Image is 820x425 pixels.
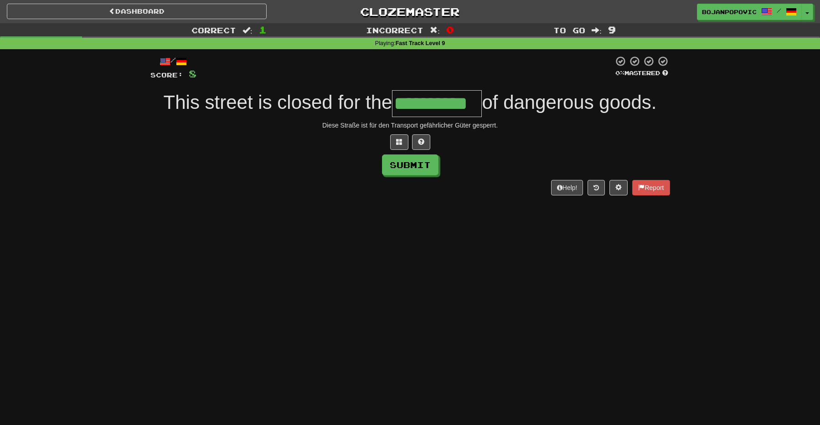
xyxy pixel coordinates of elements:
strong: Fast Track Level 9 [396,40,445,46]
a: bojanpopovic / [697,4,802,20]
button: Round history (alt+y) [588,180,605,195]
span: This street is closed for the [164,92,392,113]
div: / [150,56,196,67]
span: : [592,26,602,34]
span: : [430,26,440,34]
button: Help! [551,180,583,195]
span: 9 [608,24,616,35]
span: Correct [191,26,236,35]
div: Diese Straße ist für den Transport gefährlicher Güter gesperrt. [150,121,670,130]
button: Single letter hint - you only get 1 per sentence and score half the points! alt+h [412,134,430,150]
span: 0 % [615,69,624,77]
a: Dashboard [7,4,267,19]
div: Mastered [614,69,670,77]
span: : [242,26,253,34]
span: / [777,7,781,14]
span: bojanpopovic [702,8,757,16]
a: Clozemaster [280,4,540,20]
span: 0 [446,24,454,35]
span: 8 [189,68,196,79]
button: Report [632,180,670,195]
span: 1 [259,24,267,35]
span: Score: [150,71,183,79]
span: of dangerous goods. [482,92,656,113]
span: To go [553,26,585,35]
button: Submit [382,154,438,175]
span: Incorrect [366,26,423,35]
button: Switch sentence to multiple choice alt+p [390,134,408,150]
